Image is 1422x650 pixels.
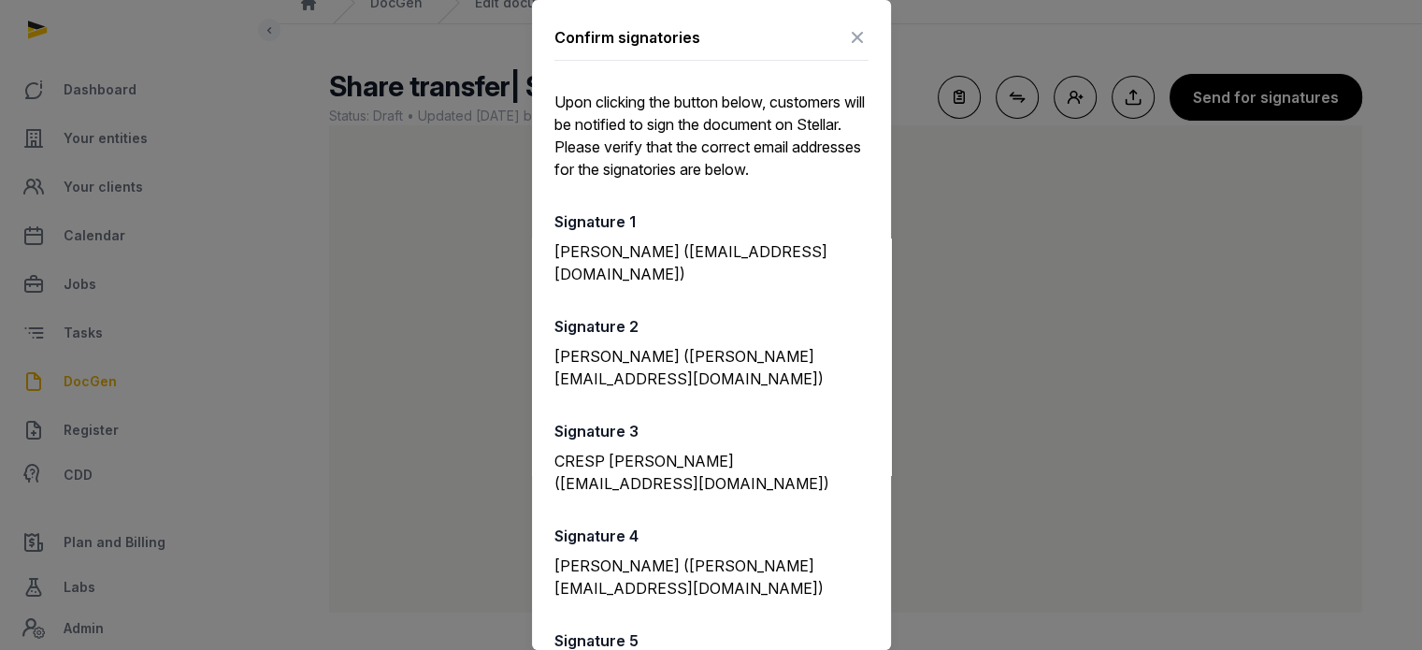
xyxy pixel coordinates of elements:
label: Signature 4 [554,525,869,547]
p: Upon clicking the button below, customers will be notified to sign the document on Stellar. Pleas... [554,91,869,181]
div: Confirm signatories [554,26,700,49]
div: [PERSON_NAME] ([EMAIL_ADDRESS][DOMAIN_NAME]) [554,240,869,285]
label: Signature 3 [554,420,869,442]
div: [PERSON_NAME] ([PERSON_NAME][EMAIL_ADDRESS][DOMAIN_NAME]) [554,555,869,599]
label: Signature 2 [554,315,869,338]
div: [PERSON_NAME] ([PERSON_NAME][EMAIL_ADDRESS][DOMAIN_NAME]) [554,345,869,390]
label: Signature 1 [554,210,869,233]
div: CRESP [PERSON_NAME] ([EMAIL_ADDRESS][DOMAIN_NAME]) [554,450,869,495]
